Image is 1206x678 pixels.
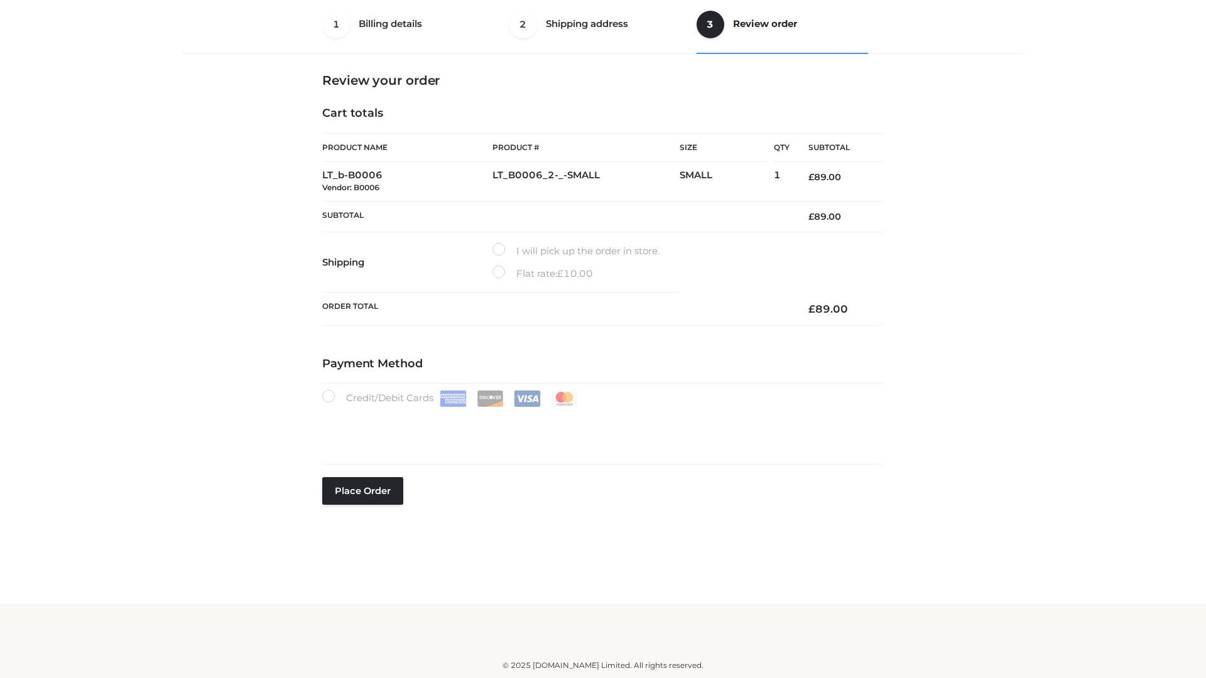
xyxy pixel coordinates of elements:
button: Place order [322,477,403,505]
th: Product # [492,133,680,162]
bdi: 10.00 [557,267,593,279]
span: £ [808,303,815,315]
label: I will pick up the order in store. [492,243,660,259]
td: LT_B0006_2-_-SMALL [492,162,680,202]
th: Shipping [322,232,492,293]
h3: Review your order [322,73,884,88]
td: LT_b-B0006 [322,162,492,202]
span: £ [808,211,814,222]
bdi: 89.00 [808,171,841,183]
h4: Payment Method [322,357,884,371]
label: Credit/Debit Cards [322,390,579,407]
iframe: Secure payment input frame [320,404,881,450]
bdi: 89.00 [808,303,848,315]
th: Product Name [322,133,492,162]
img: Amex [440,390,467,407]
label: Flat rate: [492,266,593,282]
th: Subtotal [322,201,790,232]
span: £ [557,267,563,279]
td: 1 [774,162,790,202]
div: © 2025 [DOMAIN_NAME] Limited. All rights reserved. [187,659,1019,672]
th: Subtotal [790,134,884,162]
h4: Cart totals [322,107,884,121]
bdi: 89.00 [808,211,841,222]
th: Order Total [322,293,790,326]
td: SMALL [680,162,774,202]
img: Visa [514,390,541,407]
small: Vendor: B0006 [322,183,379,192]
th: Size [680,134,768,162]
img: Discover [477,390,504,407]
th: Qty [774,133,790,162]
img: Mastercard [551,390,578,407]
span: £ [808,171,814,183]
